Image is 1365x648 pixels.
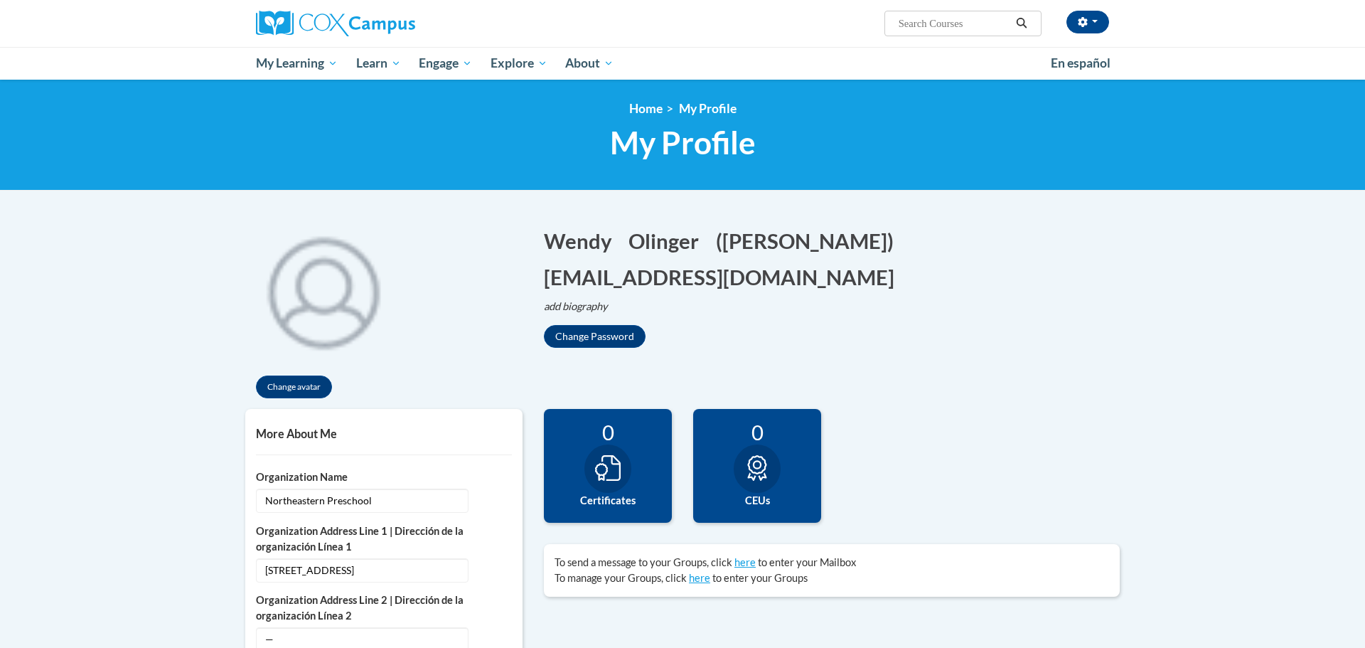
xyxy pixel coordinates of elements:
[256,489,469,513] span: Northeastern Preschool
[565,55,614,72] span: About
[245,212,402,368] img: profile avatar
[689,572,710,584] a: here
[245,212,402,368] div: Click to change the profile picture
[544,226,621,255] button: Edit first name
[235,47,1130,80] div: Main menu
[256,55,338,72] span: My Learning
[256,558,469,583] span: [STREET_ADDRESS]
[734,556,756,568] a: here
[628,226,708,255] button: Edit last name
[256,427,512,440] h5: More About Me
[256,376,332,398] button: Change avatar
[555,572,687,584] span: To manage your Groups, click
[704,420,810,445] div: 0
[629,101,663,116] a: Home
[555,493,661,509] label: Certificates
[897,15,1011,32] input: Search Courses
[256,524,512,555] label: Organization Address Line 1 | Dirección de la organización Línea 1
[712,572,808,584] span: to enter your Groups
[256,593,512,624] label: Organization Address Line 2 | Dirección de la organización Línea 2
[256,11,415,36] img: Cox Campus
[1042,48,1120,78] a: En español
[356,55,401,72] span: Learn
[679,101,737,116] span: My Profile
[1051,55,1110,70] span: En español
[247,47,347,80] a: My Learning
[544,299,619,314] button: Edit biography
[544,325,646,348] button: Change Password
[716,226,903,255] button: Edit screen name
[347,47,410,80] a: Learn
[1066,11,1109,33] button: Account Settings
[481,47,557,80] a: Explore
[544,262,904,292] button: Edit email address
[1011,15,1032,32] button: Search
[555,556,732,568] span: To send a message to your Groups, click
[610,124,756,161] span: My Profile
[557,47,623,80] a: About
[544,300,608,312] i: add biography
[491,55,547,72] span: Explore
[555,420,661,445] div: 0
[758,556,856,568] span: to enter your Mailbox
[419,55,472,72] span: Engage
[409,47,481,80] a: Engage
[704,493,810,509] label: CEUs
[256,469,512,485] label: Organization Name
